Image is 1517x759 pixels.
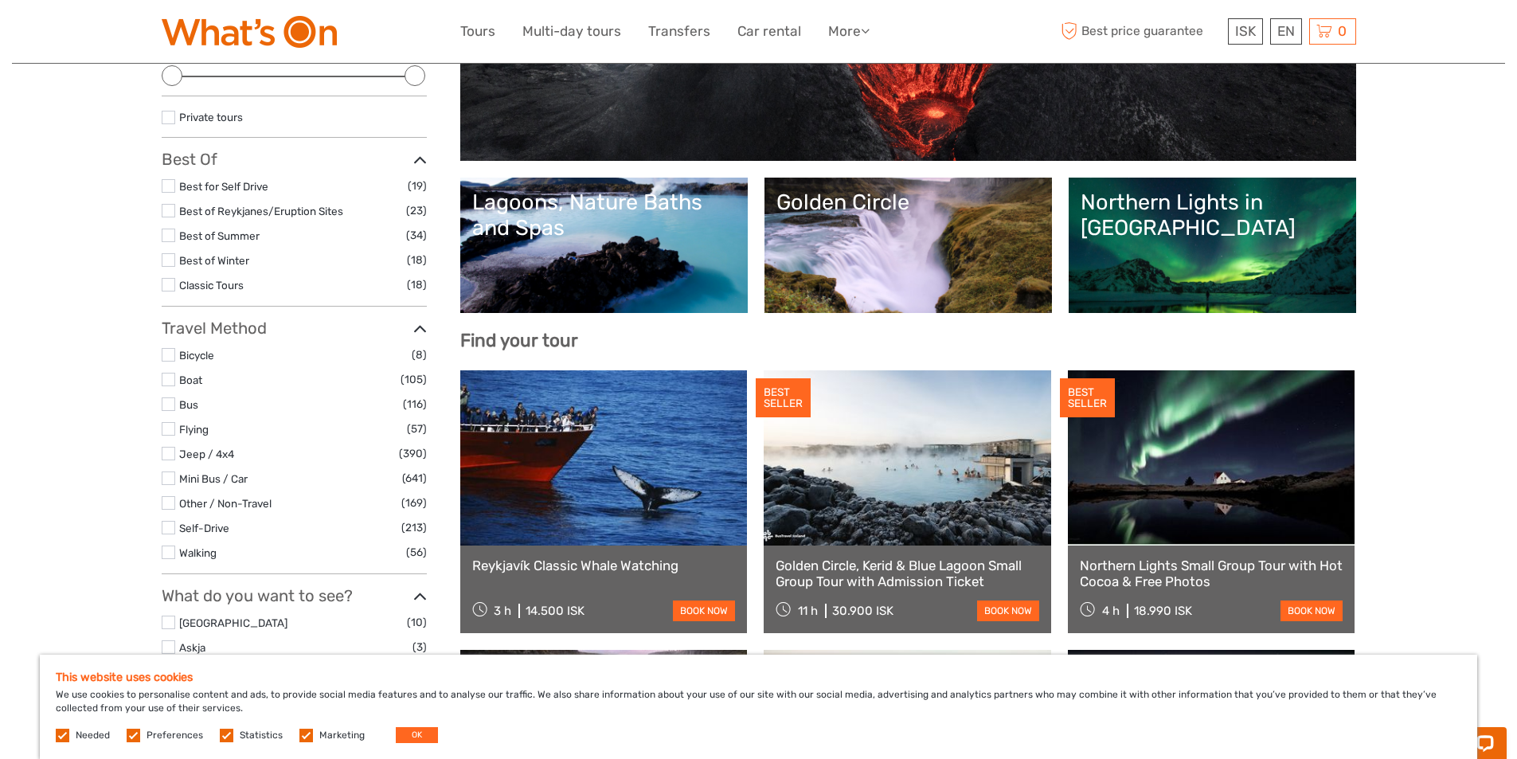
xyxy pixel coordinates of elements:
[472,190,736,301] a: Lagoons, Nature Baths and Spas
[162,150,427,169] h3: Best Of
[1235,23,1256,39] span: ISK
[776,190,1040,301] a: Golden Circle
[179,229,260,242] a: Best of Summer
[407,276,427,294] span: (18)
[179,616,287,629] a: [GEOGRAPHIC_DATA]
[403,395,427,413] span: (116)
[401,370,427,389] span: (105)
[798,604,818,618] span: 11 h
[977,601,1039,621] a: book now
[776,190,1040,215] div: Golden Circle
[472,558,736,573] a: Reykjavík Classic Whale Watching
[56,671,1461,684] h5: This website uses cookies
[179,472,248,485] a: Mini Bus / Car
[472,37,1344,149] a: Lava and Volcanoes
[406,201,427,220] span: (23)
[179,374,202,386] a: Boat
[179,180,268,193] a: Best for Self Drive
[460,20,495,43] a: Tours
[737,20,801,43] a: Car rental
[1280,601,1343,621] a: book now
[412,346,427,364] span: (8)
[1335,23,1349,39] span: 0
[179,448,234,460] a: Jeep / 4x4
[673,601,735,621] a: book now
[240,729,283,742] label: Statistics
[179,349,214,362] a: Bicycle
[1060,378,1115,418] div: BEST SELLER
[179,522,229,534] a: Self-Drive
[179,497,272,510] a: Other / Non-Travel
[183,25,202,44] button: Open LiveChat chat widget
[40,655,1477,759] div: We use cookies to personalise content and ads, to provide social media features and to analyse ou...
[1102,604,1120,618] span: 4 h
[179,641,205,654] a: Askja
[412,638,427,656] span: (3)
[179,546,217,559] a: Walking
[832,604,893,618] div: 30.900 ISK
[776,558,1039,590] a: Golden Circle, Kerid & Blue Lagoon Small Group Tour with Admission Ticket
[522,20,621,43] a: Multi-day tours
[76,729,110,742] label: Needed
[162,16,337,48] img: What's On
[401,494,427,512] span: (169)
[319,729,365,742] label: Marketing
[828,20,870,43] a: More
[396,727,438,743] button: OK
[179,111,243,123] a: Private tours
[401,518,427,537] span: (213)
[408,177,427,195] span: (19)
[1081,190,1344,241] div: Northern Lights in [GEOGRAPHIC_DATA]
[407,613,427,632] span: (10)
[526,604,585,618] div: 14.500 ISK
[399,444,427,463] span: (390)
[162,586,427,605] h3: What do you want to see?
[179,205,343,217] a: Best of Reykjanes/Eruption Sites
[402,469,427,487] span: (641)
[756,378,811,418] div: BEST SELLER
[472,190,736,241] div: Lagoons, Nature Baths and Spas
[460,330,578,351] b: Find your tour
[179,254,249,267] a: Best of Winter
[179,398,198,411] a: Bus
[147,729,203,742] label: Preferences
[1270,18,1302,45] div: EN
[407,420,427,438] span: (57)
[1058,18,1224,45] span: Best price guarantee
[1134,604,1192,618] div: 18.990 ISK
[1081,190,1344,301] a: Northern Lights in [GEOGRAPHIC_DATA]
[407,251,427,269] span: (18)
[179,279,244,291] a: Classic Tours
[648,20,710,43] a: Transfers
[22,28,180,41] p: Chat now
[406,543,427,561] span: (56)
[162,319,427,338] h3: Travel Method
[494,604,511,618] span: 3 h
[179,423,209,436] a: Flying
[406,226,427,245] span: (34)
[1080,558,1343,590] a: Northern Lights Small Group Tour with Hot Cocoa & Free Photos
